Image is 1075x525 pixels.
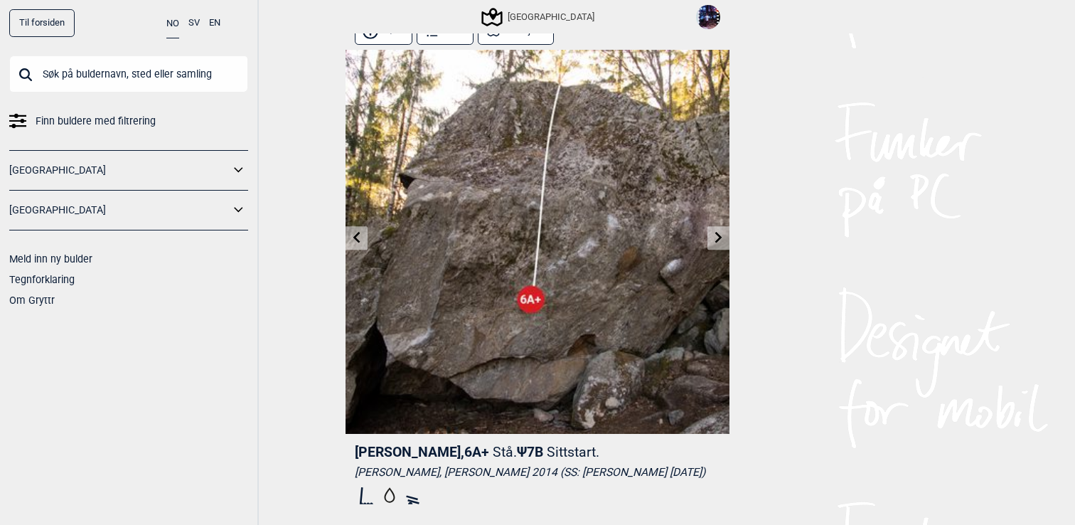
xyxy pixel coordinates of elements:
span: [PERSON_NAME] , 6A+ [355,444,489,460]
button: NO [166,9,179,38]
button: EN [209,9,220,37]
p: Stå. [493,444,517,460]
a: [GEOGRAPHIC_DATA] [9,160,230,181]
img: Jack Dalton 200416 [346,50,729,434]
a: [GEOGRAPHIC_DATA] [9,200,230,221]
div: [PERSON_NAME], [PERSON_NAME] 2014 (SS: [PERSON_NAME] [DATE]) [355,465,720,479]
a: Til forsiden [9,9,75,37]
a: Om Gryttr [9,295,55,306]
img: DSCF8875 [696,5,720,29]
span: Finn buldere med filtrering [36,111,156,132]
p: Sittstart. [547,444,599,460]
input: Søk på buldernavn, sted eller samling [9,55,248,92]
a: Finn buldere med filtrering [9,111,248,132]
a: Tegnforklaring [9,274,75,285]
button: SV [188,9,200,37]
div: [GEOGRAPHIC_DATA] [483,9,594,26]
span: Ψ 7B [517,444,599,460]
a: Meld inn ny bulder [9,253,92,265]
